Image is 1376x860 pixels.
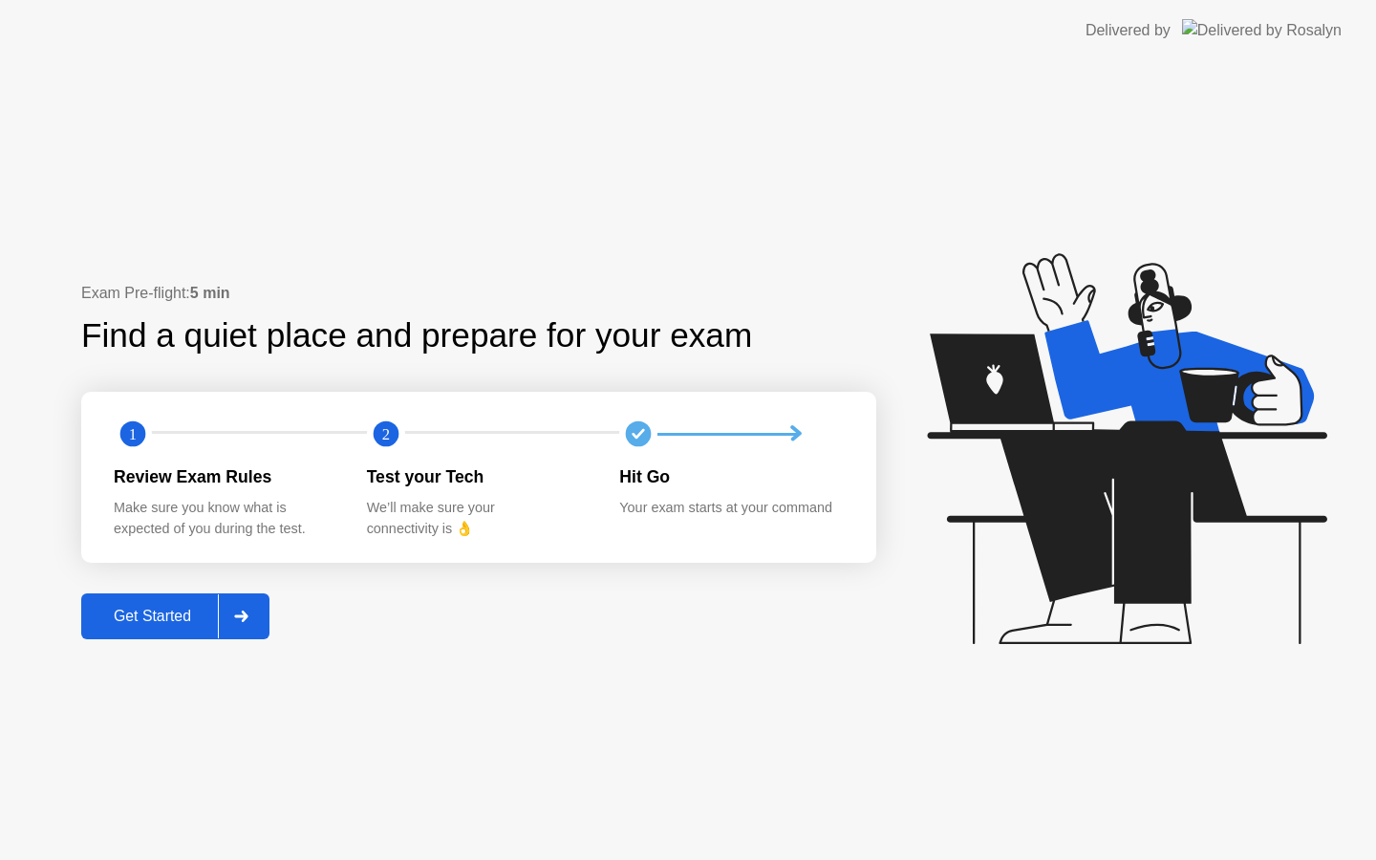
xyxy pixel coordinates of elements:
[81,593,269,639] button: Get Started
[190,285,230,301] b: 5 min
[367,498,590,539] div: We’ll make sure your connectivity is 👌
[367,464,590,489] div: Test your Tech
[87,608,218,625] div: Get Started
[129,425,137,443] text: 1
[619,464,842,489] div: Hit Go
[114,498,336,539] div: Make sure you know what is expected of you during the test.
[81,282,876,305] div: Exam Pre-flight:
[619,498,842,519] div: Your exam starts at your command
[1086,19,1171,42] div: Delivered by
[1182,19,1342,41] img: Delivered by Rosalyn
[81,311,755,361] div: Find a quiet place and prepare for your exam
[382,425,390,443] text: 2
[114,464,336,489] div: Review Exam Rules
